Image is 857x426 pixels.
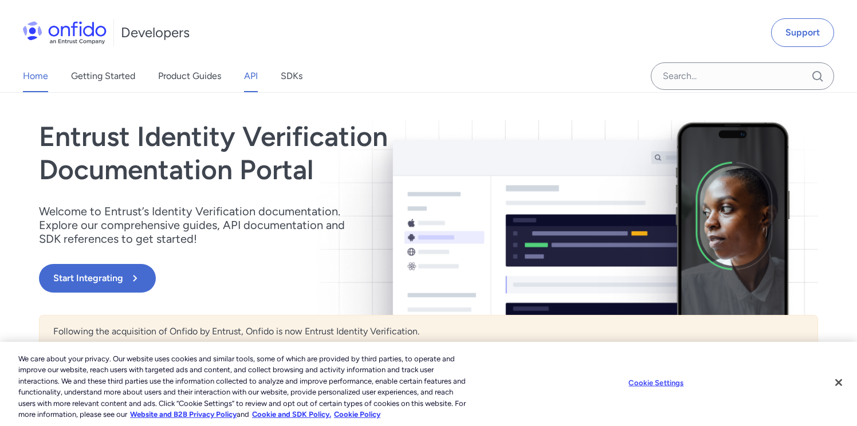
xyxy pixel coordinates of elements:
[281,60,302,92] a: SDKs
[18,353,471,420] div: We care about your privacy. Our website uses cookies and similar tools, some of which are provide...
[771,18,834,47] a: Support
[23,60,48,92] a: Home
[252,410,331,419] a: Cookie and SDK Policy.
[130,410,237,419] a: More information about our cookie policy., opens in a new tab
[39,264,156,293] button: Start Integrating
[23,21,107,44] img: Onfido Logo
[651,62,834,90] input: Onfido search input field
[826,370,851,395] button: Close
[39,120,584,186] h1: Entrust Identity Verification Documentation Portal
[39,315,818,417] div: Following the acquisition of Onfido by Entrust, Onfido is now Entrust Identity Verification. As a...
[71,60,135,92] a: Getting Started
[39,264,584,293] a: Start Integrating
[620,372,692,395] button: Cookie Settings
[334,410,380,419] a: Cookie Policy
[158,60,221,92] a: Product Guides
[121,23,190,42] h1: Developers
[39,204,360,246] p: Welcome to Entrust’s Identity Verification documentation. Explore our comprehensive guides, API d...
[244,60,258,92] a: API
